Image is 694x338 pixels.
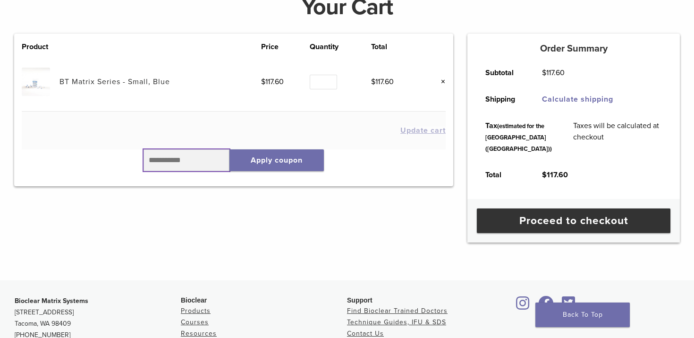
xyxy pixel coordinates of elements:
[559,302,578,311] a: Bioclear
[261,77,265,87] span: $
[22,41,59,52] th: Product
[542,170,568,180] bdi: 117.60
[261,41,310,52] th: Price
[474,162,531,188] th: Total
[542,95,613,104] a: Calculate shipping
[433,76,446,88] a: Remove this item
[474,113,562,162] th: Tax
[467,43,680,54] h5: Order Summary
[371,77,375,87] span: $
[371,77,394,87] bdi: 117.60
[474,60,531,86] th: Subtotal
[474,86,531,113] th: Shipping
[371,41,420,52] th: Total
[15,297,88,305] strong: Bioclear Matrix Systems
[310,41,371,52] th: Quantity
[562,113,673,162] td: Taxes will be calculated at checkout
[542,68,565,78] bdi: 117.60
[400,127,446,134] button: Update cart
[347,318,446,326] a: Technique Guides, IFU & SDS
[229,149,324,171] button: Apply coupon
[535,303,630,327] a: Back To Top
[477,208,670,233] a: Proceed to checkout
[347,329,384,338] a: Contact Us
[513,302,533,311] a: Bioclear
[542,170,547,180] span: $
[59,77,170,87] a: BT Matrix Series - Small, Blue
[181,318,209,326] a: Courses
[181,307,211,315] a: Products
[542,68,546,78] span: $
[181,329,217,338] a: Resources
[22,68,50,95] img: BT Matrix Series - Small, Blue
[347,296,372,304] span: Support
[535,302,557,311] a: Bioclear
[347,307,448,315] a: Find Bioclear Trained Doctors
[485,122,552,153] small: (estimated for the [GEOGRAPHIC_DATA] ([GEOGRAPHIC_DATA]))
[181,296,207,304] span: Bioclear
[261,77,284,87] bdi: 117.60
